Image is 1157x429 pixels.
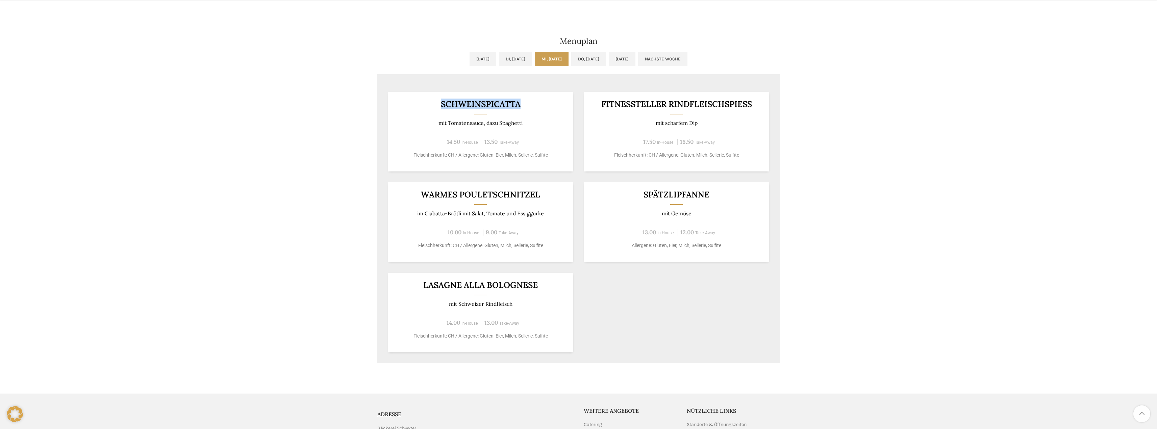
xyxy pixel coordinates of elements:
a: Nächste Woche [638,52,687,66]
a: Do, [DATE] [571,52,606,66]
span: In-House [461,321,478,326]
a: Di, [DATE] [499,52,532,66]
span: 10.00 [448,229,461,236]
h3: Lasagne alla Bolognese [396,281,565,289]
p: Allergene: Gluten, Eier, Milch, Sellerie, Sulfite [592,242,761,249]
span: 13.50 [484,138,498,145]
a: Catering [584,421,603,428]
span: In-House [463,231,479,235]
a: [DATE] [470,52,496,66]
span: Take-Away [499,231,519,235]
p: Fleischherkunft: CH / Allergene: Gluten, Eier, Milch, Sellerie, Sulfite [396,332,565,340]
p: im Ciabatta-Brötli mit Salat, Tomate und Essiggurke [396,210,565,217]
p: mit scharfem Dip [592,120,761,126]
span: Take-Away [695,140,715,145]
p: mit Gemüse [592,210,761,217]
span: In-House [657,140,674,145]
h3: Fitnessteller Rindfleischspiess [592,100,761,108]
h3: Warmes Pouletschnitzel [396,190,565,199]
span: 14.50 [447,138,460,145]
h5: Nützliche Links [687,407,780,414]
p: Fleischherkunft: CH / Allergene: Gluten, Milch, Sellerie, Sulfite [396,242,565,249]
span: 17.50 [643,138,656,145]
span: ADRESSE [377,411,401,418]
p: mit Schweizer Rindfleisch [396,301,565,307]
span: Take-Away [695,231,715,235]
p: mit Tomatensauce, dazu Spaghetti [396,120,565,126]
a: Mi, [DATE] [535,52,569,66]
span: 13.00 [643,229,656,236]
span: Take-Away [499,321,519,326]
a: Scroll to top button [1133,405,1150,422]
span: Take-Away [499,140,519,145]
span: 16.50 [680,138,694,145]
span: In-House [461,140,478,145]
p: Fleischherkunft: CH / Allergene: Gluten, Eier, Milch, Sellerie, Sulfite [396,152,565,159]
a: [DATE] [609,52,635,66]
span: 12.00 [680,229,694,236]
span: 14.00 [447,319,460,326]
h3: SCHWEINSPICATTA [396,100,565,108]
span: 13.00 [484,319,498,326]
p: Fleischherkunft: CH / Allergene: Gluten, Milch, Sellerie, Sulfite [592,152,761,159]
h5: Weitere Angebote [584,407,677,414]
a: Standorte & Öffnungszeiten [687,421,747,428]
h2: Menuplan [377,37,780,45]
span: In-House [657,231,674,235]
span: 9.00 [486,229,497,236]
h3: Spätzlipfanne [592,190,761,199]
